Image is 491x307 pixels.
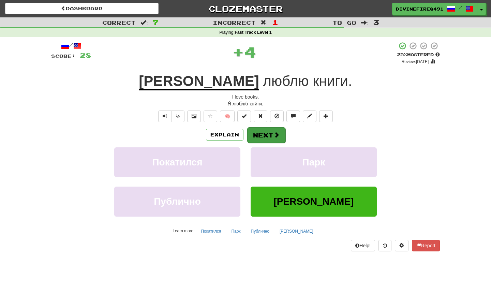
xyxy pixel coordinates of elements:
[402,59,429,64] small: Review: [DATE]
[286,111,300,122] button: Discuss sentence (alt+u)
[187,111,201,122] button: Show image (alt+x)
[396,6,444,12] span: DivineFire8491
[235,30,272,35] strong: Fast Track Level 1
[361,20,369,26] span: :
[114,187,240,216] button: Публично
[274,196,354,207] span: [PERSON_NAME]
[220,111,235,122] button: 🧠
[232,42,244,62] span: +
[392,3,477,15] a: DivineFire8491 /
[261,20,268,26] span: :
[272,18,278,26] span: 1
[270,111,284,122] button: Ignore sentence (alt+i)
[397,52,407,57] span: 25 %
[51,42,91,50] div: /
[303,111,316,122] button: Edit sentence (alt+d)
[332,19,356,26] span: To go
[251,187,377,216] button: [PERSON_NAME]
[140,20,148,26] span: :
[397,52,440,58] div: Mastered
[244,43,256,60] span: 4
[276,226,317,236] button: [PERSON_NAME]
[197,226,225,236] button: Покатился
[378,240,391,251] button: Round history (alt+y)
[204,111,217,122] button: Favorite sentence (alt+f)
[227,226,244,236] button: Парк
[102,19,136,26] span: Correct
[351,240,375,251] button: Help!
[158,111,172,122] button: Play sentence audio (ctl+space)
[302,157,325,167] span: Парк
[152,157,202,167] span: Покатился
[459,5,462,10] span: /
[319,111,333,122] button: Add to collection (alt+a)
[172,111,184,122] button: ½
[114,147,240,177] button: Покатился
[5,3,159,14] a: Dashboard
[412,240,440,251] button: Report
[259,73,352,89] span: .
[206,129,243,141] button: Explain
[313,73,348,89] span: книги
[51,53,76,59] span: Score:
[237,111,251,122] button: Set this sentence to 100% Mastered (alt+m)
[157,111,184,122] div: Text-to-speech controls
[139,73,259,90] u: [PERSON_NAME]
[254,111,267,122] button: Reset to 0% Mastered (alt+r)
[80,51,91,59] span: 28
[51,100,440,107] div: Я́ люблю́ кни́ги.
[263,73,309,89] span: люблю
[153,18,159,26] span: 7
[251,147,377,177] button: Парк
[51,93,440,100] div: I love books.
[213,19,256,26] span: Incorrect
[373,18,379,26] span: 3
[173,229,194,233] small: Learn more:
[154,196,201,207] span: Публично
[247,127,285,143] button: Next
[247,226,273,236] button: Публично
[169,3,322,15] a: Clozemaster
